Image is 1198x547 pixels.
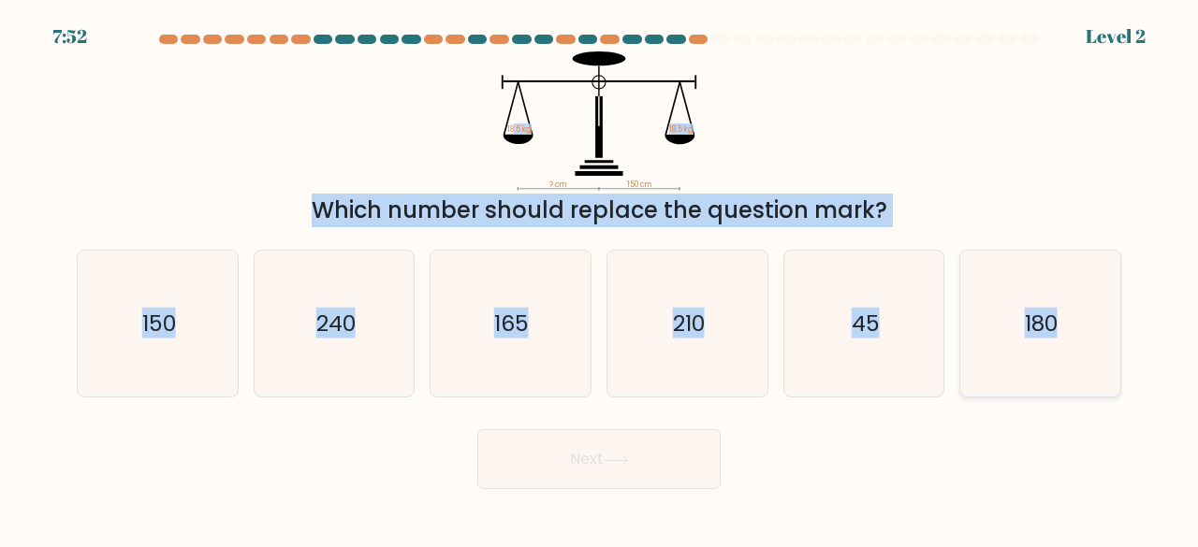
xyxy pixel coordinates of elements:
[507,123,532,135] tspan: 18.5 kg
[549,179,566,190] tspan: ? cm
[852,308,880,338] text: 45
[669,123,694,135] tspan: 18.5 kg
[52,22,87,50] div: 7:52
[1026,308,1059,338] text: 180
[495,308,530,338] text: 165
[627,179,651,190] tspan: 150 cm
[673,308,705,338] text: 210
[477,429,721,489] button: Next
[88,194,1110,227] div: Which number should replace the question mark?
[316,308,356,338] text: 240
[142,308,176,338] text: 150
[1086,22,1146,50] div: Level 2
